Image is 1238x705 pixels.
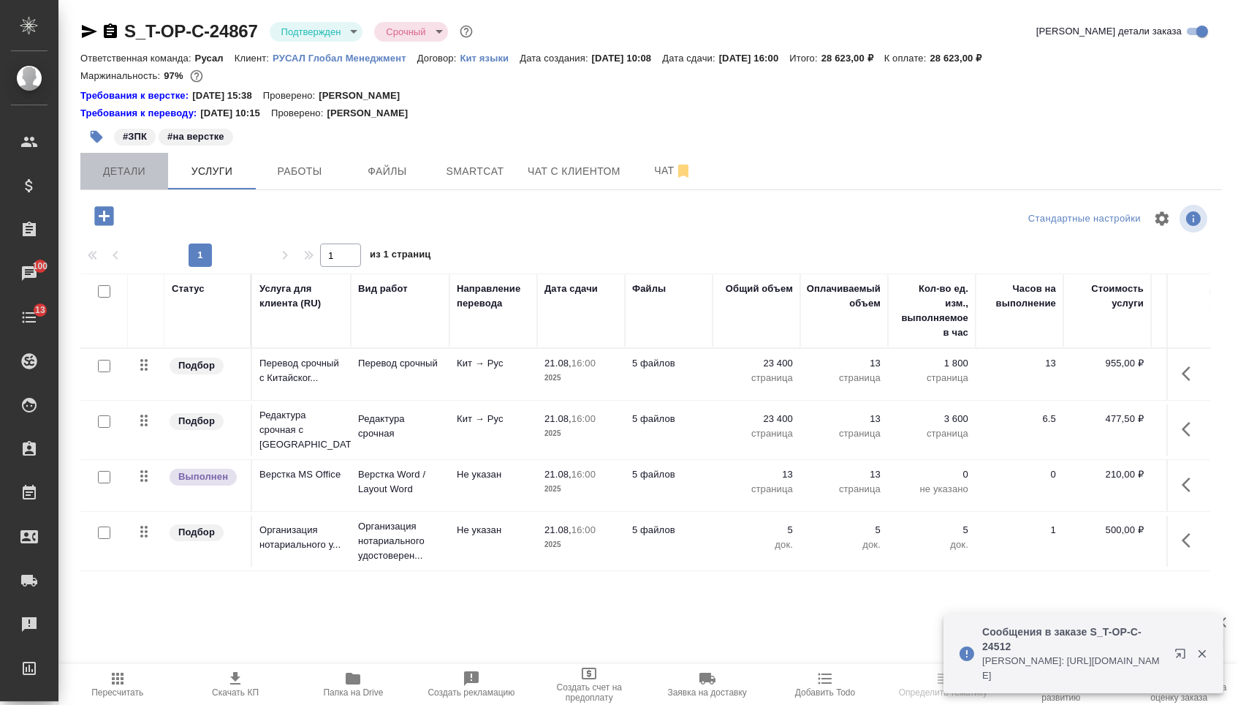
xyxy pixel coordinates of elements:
[457,523,530,538] p: Не указан
[178,470,228,484] p: Выполнен
[895,282,968,340] div: Кол-во ед. изм., выполняемое в час
[632,356,705,371] p: 5 файлов
[358,282,408,296] div: Вид работ
[370,246,431,267] span: из 1 страниц
[1180,205,1210,233] span: Посмотреть информацию
[766,664,884,705] button: Добавить Todo
[1187,647,1217,660] button: Закрыть
[1071,356,1144,371] p: 955,00 ₽
[113,129,157,142] span: ЗПК
[4,299,55,336] a: 13
[720,412,793,426] p: 23 400
[273,53,417,64] p: РУСАЛ Глобал Менеджмент
[895,482,968,497] p: не указано
[571,524,596,535] p: 16:00
[200,106,271,121] p: [DATE] 10:15
[528,162,620,181] span: Чат с клиентом
[808,371,881,385] p: страница
[187,67,206,86] button: 751.40 RUB;
[795,687,855,698] span: Добавить Todo
[720,467,793,482] p: 13
[1158,282,1231,311] div: Скидка / наценка
[80,70,164,81] p: Маржинальность:
[808,356,881,371] p: 13
[976,516,1063,567] td: 1
[808,467,881,482] p: 13
[84,201,124,231] button: Добавить услугу
[270,22,363,42] div: Подтвержден
[592,53,663,64] p: [DATE] 10:08
[235,53,273,64] p: Клиент:
[531,664,648,705] button: Создать счет на предоплату
[544,538,618,552] p: 2025
[358,519,442,563] p: Организация нотариального удостоверен...
[58,664,176,705] button: Пересчитать
[123,129,147,144] p: #ЗПК
[976,404,1063,456] td: 6.5
[412,664,530,705] button: Создать рекламацию
[1158,412,1231,426] p: 0 %
[571,358,596,369] p: 16:00
[807,282,881,311] div: Оплачиваемый объем
[1025,208,1144,230] div: split button
[428,687,514,698] span: Создать рекламацию
[632,282,666,296] div: Файлы
[263,88,319,103] p: Проверено:
[259,523,343,552] p: Организация нотариального у...
[638,162,708,180] span: Чат
[720,523,793,538] p: 5
[265,162,335,181] span: Работы
[789,53,821,64] p: Итого:
[457,22,476,41] button: Доп статусы указывают на важность/срочность заказа
[544,413,571,424] p: 21.08,
[457,282,530,311] div: Направление перевода
[80,121,113,153] button: Добавить тэг
[273,51,417,64] a: РУСАЛ Глобал Менеджмент
[195,53,235,64] p: Русал
[457,412,530,426] p: Кит → Рус
[1071,523,1144,538] p: 500,00 ₽
[259,467,343,482] p: Верстка MS Office
[544,358,571,369] p: 21.08,
[539,682,639,703] span: Создать счет на предоплату
[259,356,343,385] p: Перевод срочный с Китайског...
[102,23,119,40] button: Скопировать ссылку
[983,282,1056,311] div: Часов на выполнение
[124,21,258,41] a: S_T-OP-C-24867
[1158,467,1231,482] p: 0 %
[374,22,447,42] div: Подтвержден
[212,687,259,698] span: Скачать КП
[358,467,442,497] p: Верстка Word / Layout Word
[808,426,881,441] p: страница
[895,538,968,552] p: док.
[259,282,343,311] div: Услуга для клиента (RU)
[520,53,591,64] p: Дата создания:
[544,426,618,441] p: 2025
[358,356,442,371] p: Перевод срочный
[632,523,705,538] p: 5 файлов
[808,482,881,497] p: страница
[544,371,618,385] p: 2025
[178,525,215,540] p: Подбор
[176,664,294,705] button: Скачать КП
[1144,201,1180,236] span: Настроить таблицу
[1166,639,1201,674] button: Открыть в новой вкладке
[895,371,968,385] p: страница
[899,687,987,698] span: Определить тематику
[720,482,793,497] p: страница
[1071,412,1144,426] p: 477,50 ₽
[80,106,200,121] a: Требования к переводу:
[192,88,263,103] p: [DATE] 15:38
[1158,356,1231,371] p: 0 %
[895,426,968,441] p: страница
[1173,356,1208,391] button: Показать кнопки
[324,687,384,698] span: Папка на Drive
[358,412,442,441] p: Редактура срочная
[884,664,1002,705] button: Определить тематику
[1158,523,1231,538] p: 0 %
[327,106,419,121] p: [PERSON_NAME]
[167,129,224,144] p: #на верстке
[417,53,460,64] p: Договор:
[1071,467,1144,482] p: 210,00 ₽
[26,303,54,317] span: 13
